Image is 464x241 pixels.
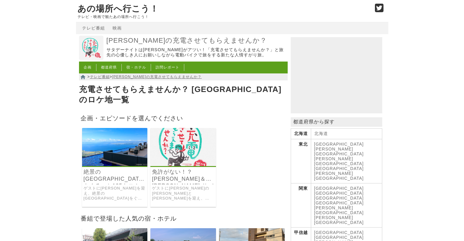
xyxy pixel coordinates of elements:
[152,168,214,183] a: 免許がない！？[PERSON_NAME]＆[PERSON_NAME] サバ街道SP
[84,168,146,183] a: 絶景の[GEOGRAPHIC_DATA]をぐるっと125キロ！
[314,196,364,200] a: [GEOGRAPHIC_DATA]
[314,205,364,215] a: [PERSON_NAME][GEOGRAPHIC_DATA]
[152,186,214,201] a: ゲストに[PERSON_NAME]の[PERSON_NAME]と[PERSON_NAME]を迎え、[PERSON_NAME][GEOGRAPHIC_DATA]の[PERSON_NAME]から[G...
[150,128,216,166] img: 出川哲朗の充電させてもらえませんか？ うんまーっ福井県！小浜からサバ街道を125㌔！チョイと琵琶湖畔ぬけて”世界遺産”下鴨神社へ！アンジャ児嶋は絶好調ですが一茂さんがまさかの⁉でヤバいよ²SP
[90,75,110,79] a: テレビ番組
[79,83,288,107] h1: 充電させてもらえませんか？ [GEOGRAPHIC_DATA]のロケ地一覧
[375,7,384,12] a: Twitter (@go_thesights)
[291,139,311,183] th: 東北
[314,235,364,240] a: [GEOGRAPHIC_DATA]
[126,65,146,69] a: 宿・ホテル
[291,117,382,127] p: 都道府県から探す
[79,73,288,80] nav: > >
[314,186,364,191] a: [GEOGRAPHIC_DATA]
[291,37,382,113] iframe: Advertisement
[314,200,364,205] a: [GEOGRAPHIC_DATA]
[84,186,146,201] a: ゲストに[PERSON_NAME]を迎え、絶景の[GEOGRAPHIC_DATA]をぐるっと周り、[GEOGRAPHIC_DATA]を目指す旅。
[314,147,364,156] a: [PERSON_NAME][GEOGRAPHIC_DATA]
[314,191,364,196] a: [GEOGRAPHIC_DATA]
[314,171,364,181] a: [PERSON_NAME][GEOGRAPHIC_DATA]
[156,65,179,69] a: 訪問レポート
[314,156,364,166] a: [PERSON_NAME][GEOGRAPHIC_DATA]
[84,65,92,69] a: 企画
[113,26,122,30] a: 映画
[82,26,105,30] a: テレビ番組
[112,75,202,79] a: [PERSON_NAME]の充電させてもらえませんか？
[314,142,364,147] a: [GEOGRAPHIC_DATA]
[106,47,286,58] p: サタデーナイトは[PERSON_NAME]がアツい！「充電させてもらえませんか？」と旅先の心優しき人にお願いしながら電動バイクで旅をする新たな人情すがり旅。
[314,220,364,225] a: [GEOGRAPHIC_DATA]
[82,128,148,166] img: 出川哲朗の充電させてもらえませんか？ チョイと絶景の琵琶湖をぐるっと125キロ！ 待ってろひこにゃん！ ゴールは人気の”彦根城”ですがいとうあさこが大暴走！？ヤバいよ²SP
[291,183,311,228] th: 関東
[291,129,311,139] th: 北海道
[314,215,353,220] a: [PERSON_NAME]
[77,4,159,13] a: あの場所へ行こう！
[106,36,286,45] a: [PERSON_NAME]の充電させてもらえませんか？
[314,131,328,136] a: 北海道
[101,65,117,69] a: 都道府県
[79,113,288,123] h2: 企画・エピソードを選んでください
[77,15,369,19] p: テレビ・映画で観たあの場所へ行こう！
[150,162,216,167] a: 出川哲朗の充電させてもらえませんか？ うんまーっ福井県！小浜からサバ街道を125㌔！チョイと琵琶湖畔ぬけて”世界遺産”下鴨神社へ！アンジャ児嶋は絶好調ですが一茂さんがまさかの⁉でヤバいよ²SP
[314,230,364,235] a: [GEOGRAPHIC_DATA]
[82,162,148,167] a: 出川哲朗の充電させてもらえませんか？ チョイと絶景の琵琶湖をぐるっと125キロ！ 待ってろひこにゃん！ ゴールは人気の”彦根城”ですがいとうあさこが大暴走！？ヤバいよ²SP
[79,36,103,60] img: 出川哲朗の充電させてもらえませんか？
[314,166,364,171] a: [GEOGRAPHIC_DATA]
[79,213,288,224] h2: 番組で登場した人気の宿・ホテル
[79,56,103,61] a: 出川哲朗の充電させてもらえませんか？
